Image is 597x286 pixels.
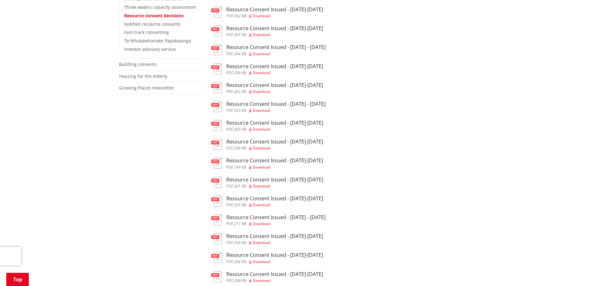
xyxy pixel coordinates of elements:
span: 266 KB [234,145,246,151]
div: , [226,241,323,245]
span: 202 KB [234,13,246,19]
img: document-pdf.svg [211,82,222,93]
span: 205 KB [234,202,246,208]
span: Download [253,127,270,132]
a: Resource Consent Issued - [DATE] - [DATE] pdf,264 KB Download [211,44,326,56]
span: Download [253,89,270,94]
a: Resource Consent Issued - [DATE]-[DATE] pdf,202 KB Download [211,7,323,18]
a: Resource Consent Issued - [DATE]-[DATE] pdf,261 KB Download [211,177,323,188]
h3: Resource Consent Issued - [DATE] - [DATE] [226,101,326,107]
a: Housing for the elderly [119,73,167,79]
img: document-pdf.svg [211,120,222,131]
span: pdf [226,13,233,19]
h3: Resource Consent Issued - [DATE]-[DATE] [226,196,323,202]
a: Resource Consent Issued - [DATE]-[DATE] pdf,199 KB Download [211,158,323,169]
span: pdf [226,202,233,208]
span: pdf [226,108,233,113]
span: Download [253,145,270,151]
h3: Resource Consent Issued - [DATE]-[DATE] [226,25,323,31]
span: pdf [226,165,233,170]
div: , [226,33,323,37]
img: document-pdf.svg [211,214,222,225]
img: document-pdf.svg [211,7,222,18]
span: Download [253,13,270,19]
a: Resource Consent Issued - [DATE]-[DATE] pdf,205 KB Download [211,196,323,207]
span: pdf [226,278,233,283]
a: Resource Consent Issued - [DATE]-[DATE] pdf,265 KB Download [211,120,323,131]
a: Investor advisory service [124,46,176,52]
h3: Resource Consent Issued - [DATE]-[DATE] [226,63,323,69]
span: Download [253,165,270,170]
span: 211 KB [234,221,246,226]
div: , [226,184,323,188]
span: pdf [226,145,233,151]
a: Fast-track consenting [124,29,169,35]
iframe: Messenger Launcher [568,260,591,282]
h3: Resource Consent Issued - [DATE]-[DATE] [226,252,323,258]
a: Top [6,273,29,286]
a: Resource Consent Issued - [DATE]-[DATE] pdf,266 KB Download [211,139,323,150]
span: pdf [226,89,233,94]
a: Resource Consent Issued - [DATE]-[DATE] pdf,206 KB Download [211,233,323,245]
span: pdf [226,240,233,245]
img: document-pdf.svg [211,25,222,36]
div: , [226,165,323,169]
div: , [226,14,323,18]
span: Download [253,202,270,208]
span: Download [253,221,270,226]
img: document-pdf.svg [211,44,222,55]
div: , [226,222,326,226]
h3: Resource Consent Issued - [DATE] - [DATE] [226,44,326,50]
span: Download [253,51,270,57]
span: 265 KB [234,127,246,132]
h3: Resource Consent Issued - [DATE]-[DATE] [226,271,323,277]
div: , [226,279,323,283]
a: Resource Consent Issued - [DATE]-[DATE] pdf,266 KB Download [211,252,323,263]
span: 206 KB [234,240,246,245]
div: , [226,52,326,56]
h3: Resource Consent Issued - [DATE]-[DATE] [226,177,323,183]
div: , [226,260,323,264]
span: Download [253,278,270,283]
h3: Resource Consent Issued - [DATE]-[DATE] [226,7,323,13]
a: Resource Consent Issued - [DATE]-[DATE] pdf,208 KB Download [211,271,323,283]
img: document-pdf.svg [211,101,222,112]
img: document-pdf.svg [211,252,222,263]
h3: Resource Consent Issued - [DATE] - [DATE] [226,214,326,220]
span: Download [253,259,270,264]
img: document-pdf.svg [211,63,222,74]
span: Download [253,70,270,75]
span: Download [253,32,270,37]
h3: Resource Consent Issued - [DATE]-[DATE] [226,233,323,239]
div: , [226,109,326,112]
span: pdf [226,127,233,132]
a: Growing Places newsletter [119,85,175,91]
a: Resource Consent Issued - [DATE]-[DATE] pdf,262 KB Download [211,82,323,94]
span: pdf [226,51,233,57]
span: 206 KB [234,70,246,75]
span: 199 KB [234,165,246,170]
span: Download [253,183,270,189]
a: Notified resource consents [124,21,181,27]
img: document-pdf.svg [211,177,222,188]
h3: Resource Consent Issued - [DATE]-[DATE] [226,158,323,164]
span: 262 KB [234,89,246,94]
span: 261 KB [234,183,246,189]
div: , [226,71,323,75]
span: 263 KB [234,108,246,113]
span: 264 KB [234,51,246,57]
a: Resource Consent Issued - [DATE] - [DATE] pdf,211 KB Download [211,214,326,226]
span: pdf [226,32,233,37]
a: Resource Consent Issued - [DATE]-[DATE] pdf,206 KB Download [211,63,323,75]
div: , [226,127,323,131]
a: Te Whakawhanake Papakaainga [124,38,191,44]
div: , [226,203,323,207]
span: pdf [226,259,233,264]
span: 266 KB [234,259,246,264]
img: document-pdf.svg [211,233,222,244]
h3: Resource Consent Issued - [DATE]-[DATE] [226,82,323,88]
img: document-pdf.svg [211,196,222,207]
a: Three waters capacity assessment [124,4,196,10]
a: Building consents [119,61,157,67]
span: Download [253,108,270,113]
